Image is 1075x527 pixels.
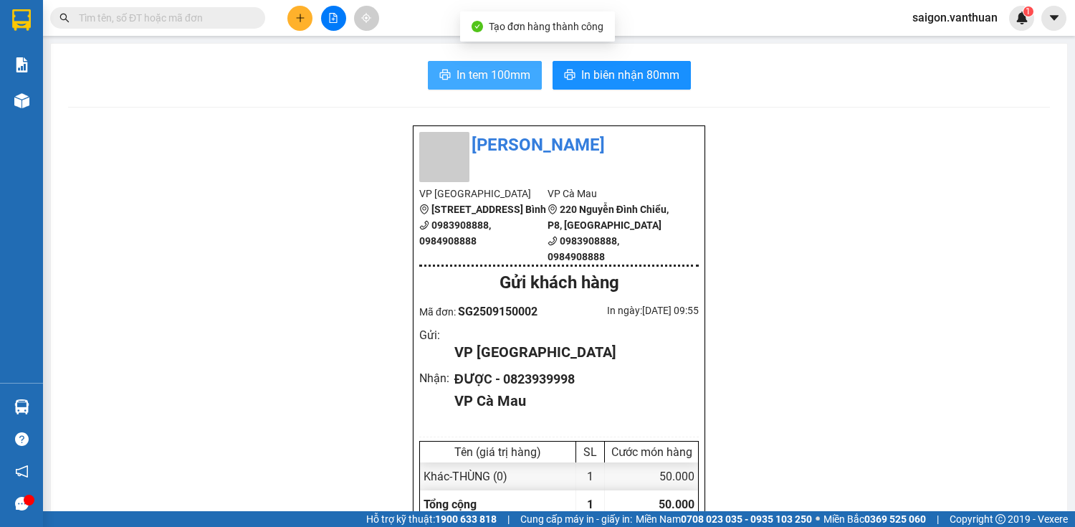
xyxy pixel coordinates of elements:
span: Tạo đơn hàng thành công [489,21,603,32]
div: Tên (giá trị hàng) [424,445,572,459]
div: VP [GEOGRAPHIC_DATA] [454,341,687,364]
span: saigon.vanthuan [901,9,1009,27]
span: Cung cấp máy in - giấy in: [520,511,632,527]
span: caret-down [1048,11,1061,24]
div: Gửi : [419,326,454,344]
span: file-add [328,13,338,23]
span: check-circle [472,21,483,32]
span: SG2509150002 [458,305,537,318]
div: 50.000 [605,462,698,490]
img: warehouse-icon [14,399,29,414]
img: solution-icon [14,57,29,72]
li: VP [GEOGRAPHIC_DATA] [419,186,548,201]
button: file-add [321,6,346,31]
div: Nhận : [419,369,454,387]
b: [STREET_ADDRESS] Bình [431,204,546,215]
span: Miền Nam [636,511,812,527]
span: In biên nhận 80mm [581,66,679,84]
span: printer [439,69,451,82]
span: | [937,511,939,527]
span: printer [564,69,575,82]
span: In tem 100mm [457,66,530,84]
span: question-circle [15,432,29,446]
b: 0983908888, 0984908888 [548,235,619,262]
div: 1 [576,462,605,490]
span: Tổng cộng [424,498,477,511]
span: environment [548,204,558,214]
span: | [507,511,510,527]
b: 220 Nguyễn Đình Chiểu, P8, [GEOGRAPHIC_DATA] [548,204,669,231]
span: environment [419,204,429,214]
div: ĐƯỢC - 0823939998 [454,369,687,389]
li: [PERSON_NAME] [419,132,699,159]
span: Khác - THÙNG (0) [424,470,507,483]
span: aim [361,13,371,23]
span: copyright [995,514,1005,524]
div: Cước món hàng [608,445,694,459]
strong: 1900 633 818 [435,513,497,525]
sup: 1 [1023,6,1033,16]
span: message [15,497,29,511]
span: search [59,13,70,23]
span: notification [15,465,29,478]
button: printerIn tem 100mm [428,61,542,90]
span: 50.000 [659,498,694,511]
span: Miền Bắc [823,511,926,527]
div: In ngày: [DATE] 09:55 [559,303,699,318]
button: plus [287,6,312,31]
button: caret-down [1041,6,1066,31]
b: 0983908888, 0984908888 [419,219,491,247]
input: Tìm tên, số ĐT hoặc mã đơn [79,10,248,26]
span: ⚪️ [816,516,820,522]
img: warehouse-icon [14,93,29,108]
div: Mã đơn: [419,303,559,321]
img: icon-new-feature [1016,11,1028,24]
span: Hỗ trợ kỹ thuật: [366,511,497,527]
div: Gửi khách hàng [419,270,699,297]
div: SL [580,445,601,459]
strong: 0369 525 060 [864,513,926,525]
button: aim [354,6,379,31]
span: phone [419,220,429,230]
div: VP Cà Mau [454,390,687,412]
span: plus [295,13,305,23]
span: 1 [1026,6,1031,16]
button: printerIn biên nhận 80mm [553,61,691,90]
li: VP Cà Mau [548,186,676,201]
img: logo-vxr [12,9,31,31]
strong: 0708 023 035 - 0935 103 250 [681,513,812,525]
span: phone [548,236,558,246]
span: 1 [587,498,593,511]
